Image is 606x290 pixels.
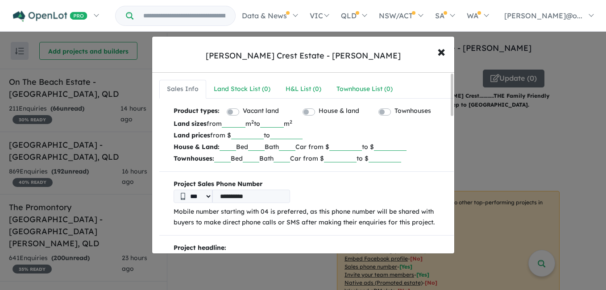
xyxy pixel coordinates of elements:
[174,106,220,118] b: Product types:
[174,141,447,153] p: Bed Bath Car from $ to $
[174,243,447,253] p: Project headline:
[174,207,447,228] p: Mobile number starting with 04 is preferred, as this phone number will be shared with buyers to m...
[181,193,185,200] img: Phone icon
[319,106,359,116] label: House & land
[174,154,214,162] b: Townhouses:
[437,41,445,61] span: ×
[13,11,87,22] img: Openlot PRO Logo White
[504,11,582,20] span: [PERSON_NAME]@o...
[174,143,220,151] b: House & Land:
[174,120,207,128] b: Land sizes
[174,131,210,139] b: Land prices
[174,179,447,190] b: Project Sales Phone Number
[174,153,447,164] p: Bed Bath Car from $ to $
[174,129,447,141] p: from $ to
[174,118,447,129] p: from m to m
[336,84,393,95] div: Townhouse List ( 0 )
[394,106,431,116] label: Townhouses
[135,6,233,25] input: Try estate name, suburb, builder or developer
[290,119,292,125] sup: 2
[206,50,401,62] div: [PERSON_NAME] Crest Estate - [PERSON_NAME]
[286,84,321,95] div: H&L List ( 0 )
[243,106,279,116] label: Vacant land
[214,84,270,95] div: Land Stock List ( 0 )
[167,84,199,95] div: Sales Info
[251,119,254,125] sup: 2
